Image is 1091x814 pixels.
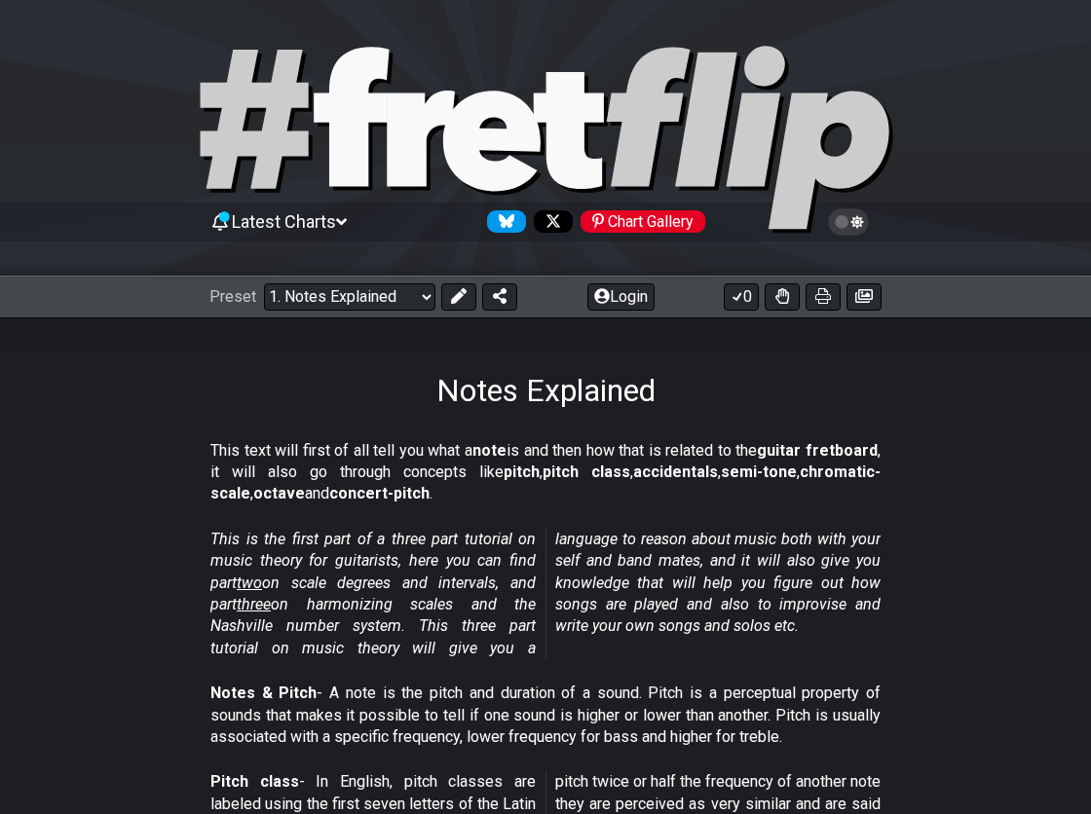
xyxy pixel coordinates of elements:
[210,684,317,702] strong: Notes & Pitch
[765,283,800,311] button: Toggle Dexterity for all fretkits
[237,595,271,613] span: three
[838,213,860,231] span: Toggle light / dark theme
[232,211,336,232] span: Latest Charts
[329,484,430,502] strong: concert-pitch
[210,440,881,505] p: This text will first of all tell you what a is and then how that is related to the , it will also...
[504,462,540,481] strong: pitch
[209,287,256,306] span: Preset
[472,441,507,460] strong: note
[482,283,517,311] button: Share Preset
[210,772,299,791] strong: Pitch class
[210,683,881,748] p: - A note is the pitch and duration of a sound. Pitch is a perceptual property of sounds that make...
[757,441,878,460] strong: guitar fretboard
[846,283,882,311] button: Create image
[264,283,435,311] select: Preset
[436,372,656,409] h1: Notes Explained
[806,283,841,311] button: Print
[543,462,630,481] strong: pitch class
[587,283,655,311] button: Login
[581,210,705,233] div: Chart Gallery
[633,462,718,481] strong: accidentals
[253,484,305,502] strong: octave
[724,283,759,311] button: 0
[573,210,705,233] a: #fretflip at Pinterest
[441,283,476,311] button: Edit Preset
[237,573,262,592] span: two
[210,530,881,657] em: This is the first part of a three part tutorial on music theory for guitarists, here you can find...
[721,462,797,481] strong: semi-tone
[479,210,526,233] a: Follow #fretflip at Bluesky
[526,210,573,233] a: Follow #fretflip at X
